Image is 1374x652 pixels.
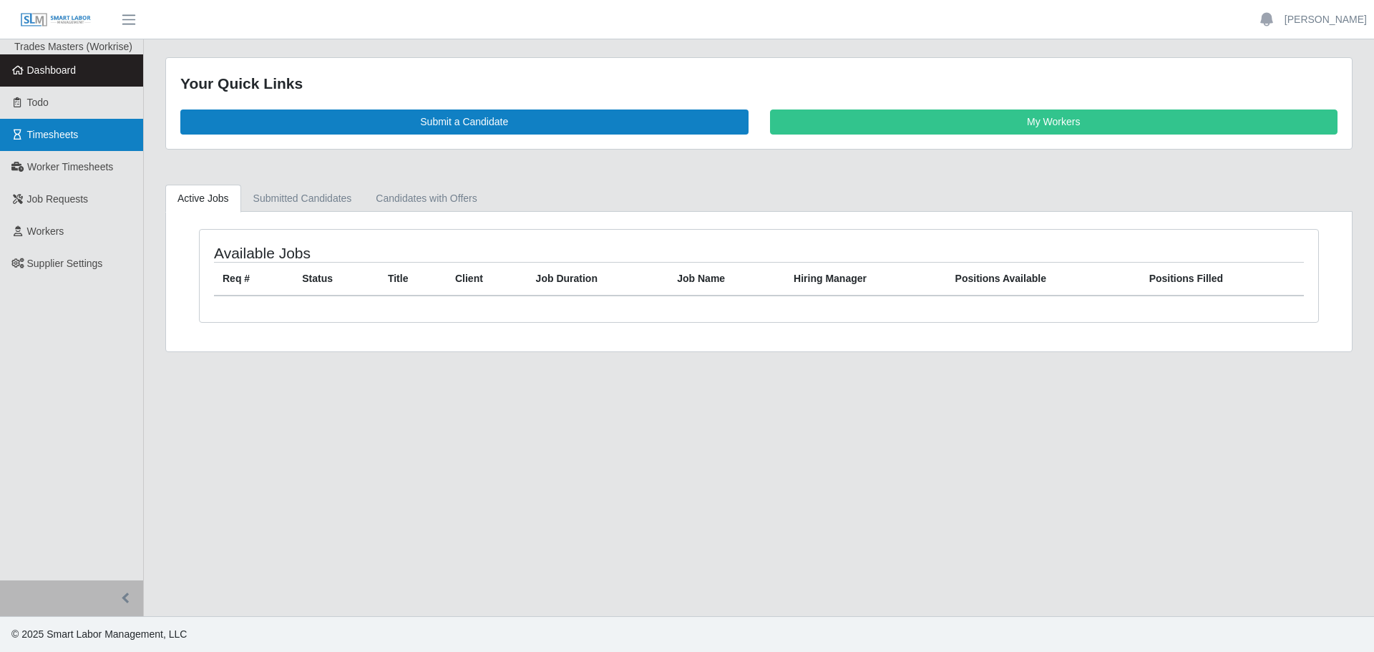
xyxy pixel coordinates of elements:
[447,262,527,296] th: Client
[785,262,947,296] th: Hiring Manager
[27,161,113,172] span: Worker Timesheets
[293,262,379,296] th: Status
[1285,12,1367,27] a: [PERSON_NAME]
[947,262,1141,296] th: Positions Available
[27,258,103,269] span: Supplier Settings
[27,97,49,108] span: Todo
[770,110,1338,135] a: My Workers
[165,185,241,213] a: Active Jobs
[214,244,656,262] h4: Available Jobs
[527,262,669,296] th: Job Duration
[214,262,293,296] th: Req #
[11,628,187,640] span: © 2025 Smart Labor Management, LLC
[27,64,77,76] span: Dashboard
[27,193,89,205] span: Job Requests
[20,12,92,28] img: SLM Logo
[379,262,447,296] th: Title
[668,262,785,296] th: Job Name
[14,41,132,52] span: Trades Masters (Workrise)
[1141,262,1304,296] th: Positions Filled
[180,110,749,135] a: Submit a Candidate
[241,185,364,213] a: Submitted Candidates
[27,225,64,237] span: Workers
[364,185,489,213] a: Candidates with Offers
[27,129,79,140] span: Timesheets
[180,72,1338,95] div: Your Quick Links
